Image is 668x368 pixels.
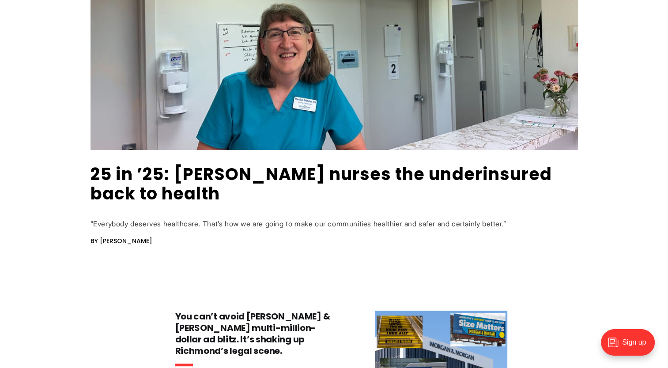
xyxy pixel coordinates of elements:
[175,311,340,357] h3: You can’t avoid [PERSON_NAME] & [PERSON_NAME] multi-million-dollar ad blitz. It’s shaking up Rich...
[91,219,578,229] div: “Everybody deserves healthcare. That’s how we are going to make our communities healthier and saf...
[91,237,152,245] span: By [PERSON_NAME]
[593,325,668,368] iframe: portal-trigger
[91,162,552,205] a: 25 in ’25: [PERSON_NAME] nurses the underinsured back to health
